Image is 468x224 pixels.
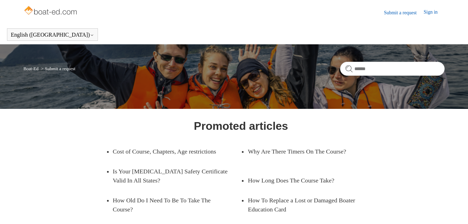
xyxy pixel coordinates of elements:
a: Boat-Ed [23,66,38,71]
a: Is Your [MEDICAL_DATA] Safety Certificate Valid In All States? [113,162,241,191]
li: Boat-Ed [23,66,40,71]
a: Cost of Course, Chapters, Age restrictions [113,142,231,161]
input: Search [340,62,445,76]
li: Submit a request [40,66,76,71]
a: Sign in [424,8,445,17]
div: Live chat [445,201,463,219]
button: English ([GEOGRAPHIC_DATA]) [11,32,94,38]
a: How Old Do I Need To Be To Take The Course? [113,191,231,219]
a: Why Are There Timers On The Course? [248,142,366,161]
a: How To Replace a Lost or Damaged Boater Education Card [248,191,376,219]
h1: Promoted articles [194,118,288,134]
a: How Long Does The Course Take? [248,171,366,190]
img: Boat-Ed Help Center home page [23,4,79,18]
a: Submit a request [384,9,424,16]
